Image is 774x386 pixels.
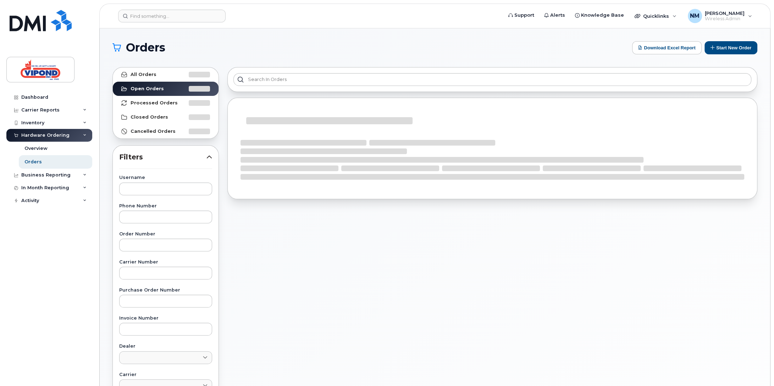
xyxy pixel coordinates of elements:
[131,100,178,106] strong: Processed Orders
[632,41,702,54] button: Download Excel Report
[113,67,219,82] a: All Orders
[119,152,206,162] span: Filters
[126,42,165,53] span: Orders
[119,175,212,180] label: Username
[704,41,757,54] button: Start New Order
[119,204,212,208] label: Phone Number
[113,124,219,138] a: Cancelled Orders
[131,129,176,134] strong: Cancelled Orders
[119,344,212,349] label: Dealer
[119,260,212,265] label: Carrier Number
[131,114,168,120] strong: Closed Orders
[119,288,212,293] label: Purchase Order Number
[119,373,212,377] label: Carrier
[119,316,212,321] label: Invoice Number
[131,86,164,92] strong: Open Orders
[233,73,751,86] input: Search in orders
[113,96,219,110] a: Processed Orders
[113,110,219,124] a: Closed Orders
[131,72,156,77] strong: All Orders
[113,82,219,96] a: Open Orders
[119,232,212,237] label: Order Number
